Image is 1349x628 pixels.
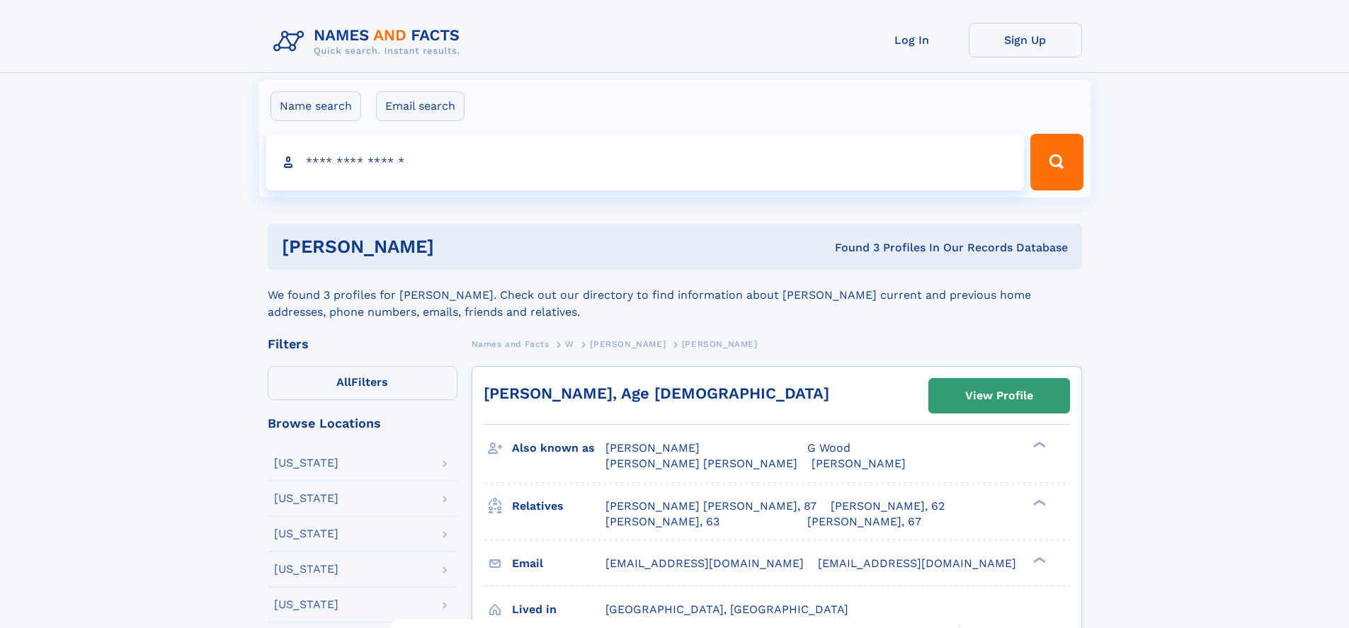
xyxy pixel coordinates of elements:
a: View Profile [929,379,1069,413]
a: [PERSON_NAME], Age [DEMOGRAPHIC_DATA] [484,384,829,402]
span: All [336,375,351,389]
button: Search Button [1030,134,1083,190]
a: [PERSON_NAME] [PERSON_NAME], 87 [605,498,816,514]
span: [PERSON_NAME] [682,339,758,349]
div: [US_STATE] [274,457,338,469]
div: ❯ [1030,498,1047,507]
h3: Email [512,552,605,576]
input: search input [266,134,1025,190]
div: [US_STATE] [274,599,338,610]
span: [GEOGRAPHIC_DATA], [GEOGRAPHIC_DATA] [605,603,848,616]
span: [PERSON_NAME] [PERSON_NAME] [605,457,797,470]
h3: Also known as [512,436,605,460]
h3: Relatives [512,494,605,518]
a: [PERSON_NAME], 63 [605,514,719,530]
div: ❯ [1030,440,1047,450]
span: [PERSON_NAME] [812,457,906,470]
div: Filters [268,338,457,350]
div: Browse Locations [268,417,457,430]
div: [US_STATE] [274,493,338,504]
div: Found 3 Profiles In Our Records Database [634,240,1068,256]
a: Names and Facts [472,335,550,353]
h1: [PERSON_NAME] [282,238,634,256]
div: [US_STATE] [274,564,338,575]
span: [EMAIL_ADDRESS][DOMAIN_NAME] [818,556,1016,570]
a: Sign Up [969,23,1082,57]
a: W [565,335,574,353]
img: Logo Names and Facts [268,23,472,61]
div: ❯ [1030,555,1047,564]
div: View Profile [965,379,1033,412]
div: We found 3 profiles for [PERSON_NAME]. Check out our directory to find information about [PERSON_... [268,270,1082,321]
a: Log In [855,23,969,57]
span: W [565,339,574,349]
span: G Wood [807,441,850,455]
span: [PERSON_NAME] [605,441,700,455]
a: [PERSON_NAME] [590,335,666,353]
a: [PERSON_NAME], 62 [831,498,945,514]
span: [EMAIL_ADDRESS][DOMAIN_NAME] [605,556,804,570]
span: [PERSON_NAME] [590,339,666,349]
a: [PERSON_NAME], 67 [807,514,921,530]
label: Filters [268,366,457,400]
label: Name search [271,91,361,121]
div: [US_STATE] [274,528,338,539]
label: Email search [376,91,465,121]
h3: Lived in [512,598,605,622]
